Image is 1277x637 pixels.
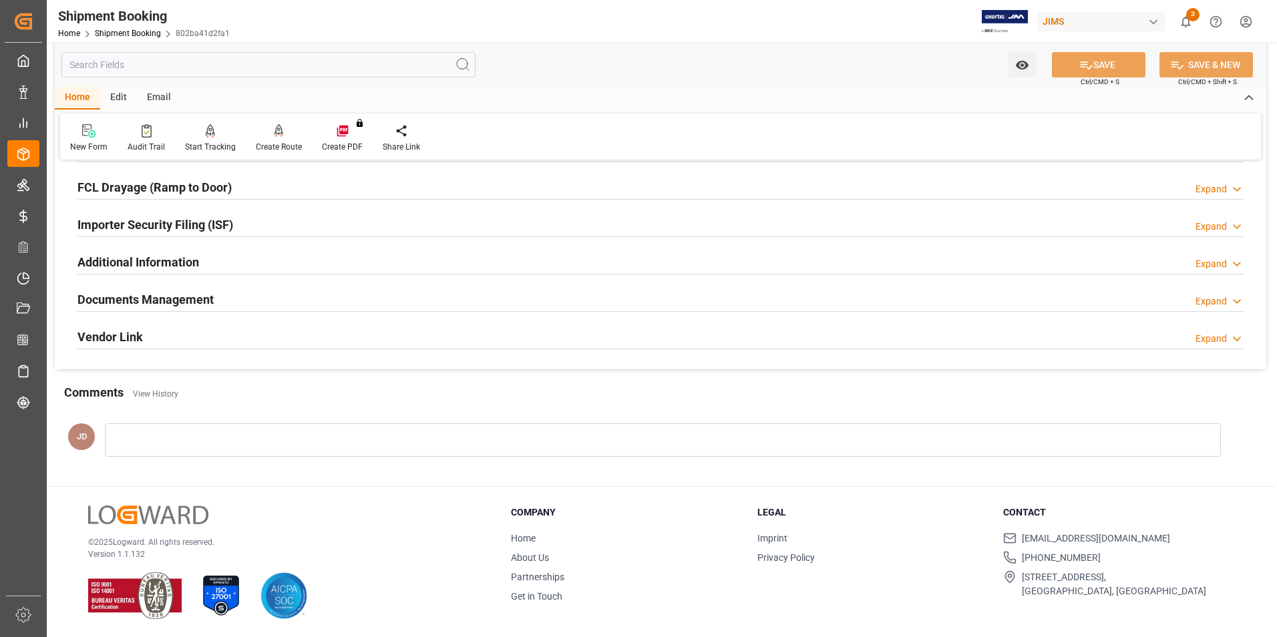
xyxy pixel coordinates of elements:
[185,141,236,153] div: Start Tracking
[58,6,230,26] div: Shipment Booking
[1081,77,1119,87] span: Ctrl/CMD + S
[511,533,536,544] a: Home
[1196,257,1227,271] div: Expand
[982,10,1028,33] img: Exertis%20JAM%20-%20Email%20Logo.jpg_1722504956.jpg
[55,87,100,110] div: Home
[77,253,199,271] h2: Additional Information
[757,552,815,563] a: Privacy Policy
[95,29,161,38] a: Shipment Booking
[1201,7,1231,37] button: Help Center
[77,216,233,234] h2: Importer Security Filing (ISF)
[77,328,143,346] h2: Vendor Link
[511,505,741,519] h3: Company
[1196,182,1227,196] div: Expand
[1009,52,1036,77] button: open menu
[1186,8,1200,21] span: 3
[77,431,87,441] span: JD
[133,389,178,399] a: View History
[61,52,476,77] input: Search Fields
[88,536,478,548] p: © 2025 Logward. All rights reserved.
[1003,505,1233,519] h3: Contact
[1022,532,1170,546] span: [EMAIL_ADDRESS][DOMAIN_NAME]
[1022,551,1101,565] span: [PHONE_NUMBER]
[757,533,787,544] a: Imprint
[1052,52,1145,77] button: SAVE
[1171,7,1201,37] button: show 3 new notifications
[77,178,232,196] h2: FCL Drayage (Ramp to Door)
[1022,570,1206,598] span: [STREET_ADDRESS], [GEOGRAPHIC_DATA], [GEOGRAPHIC_DATA]
[1159,52,1253,77] button: SAVE & NEW
[511,552,549,563] a: About Us
[128,141,165,153] div: Audit Trail
[88,572,182,619] img: ISO 9001 & ISO 14001 Certification
[64,383,124,401] h2: Comments
[58,29,80,38] a: Home
[198,572,244,619] img: ISO 27001 Certification
[511,572,564,582] a: Partnerships
[1196,332,1227,346] div: Expand
[260,572,307,619] img: AICPA SOC
[1037,9,1171,34] button: JIMS
[137,87,181,110] div: Email
[511,591,562,602] a: Get in Touch
[100,87,137,110] div: Edit
[88,548,478,560] p: Version 1.1.132
[1037,12,1165,31] div: JIMS
[88,505,208,525] img: Logward Logo
[256,141,302,153] div: Create Route
[1196,220,1227,234] div: Expand
[70,141,108,153] div: New Form
[77,290,214,308] h2: Documents Management
[383,141,420,153] div: Share Link
[1178,77,1237,87] span: Ctrl/CMD + Shift + S
[1196,294,1227,308] div: Expand
[757,505,987,519] h3: Legal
